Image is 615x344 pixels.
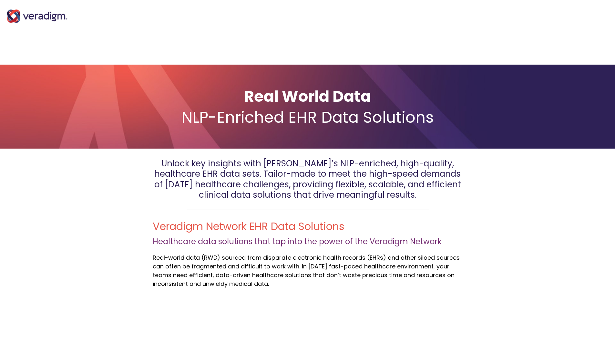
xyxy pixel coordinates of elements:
span: -world data (RWD) sourced from disparate electronic health records (EHRs) and other siloed source... [153,254,460,288]
span: Veradigm Network EHR Data Solutions [153,219,344,234]
span: NLP-Enriched EHR Data Solutions [181,107,434,128]
span: Healthcare data solutions that tap into the power of the Veradigm Network [153,236,442,247]
span: Real [153,254,165,262]
span: Real World Data [244,86,371,107]
span: Unlock key insights with [PERSON_NAME]’s NLP-enriched, high-quality, healthcare EHR data sets. [154,158,454,180]
img: Veradigm Logo [5,3,69,29]
span: Tailor-made to meet the high-speed demands of [DATE] healthcare challenges, providing flexible, s... [154,168,461,201]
